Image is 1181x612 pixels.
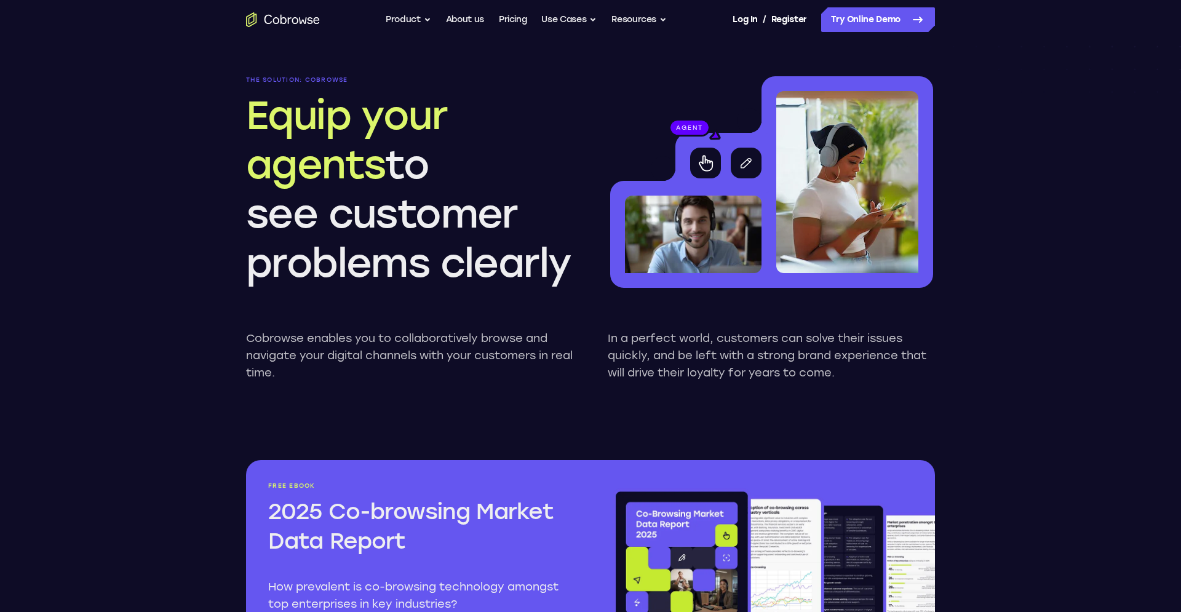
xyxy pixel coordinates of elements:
[733,7,757,32] a: Log In
[821,7,935,32] a: Try Online Demo
[608,330,935,381] p: In a perfect world, customers can solve their issues quickly, and be left with a strong brand exp...
[268,482,568,490] p: Free ebook
[763,12,766,27] span: /
[386,7,431,32] button: Product
[246,330,573,381] p: Cobrowse enables you to collaboratively browse and navigate your digital channels with your custo...
[246,91,573,288] h2: to see customer problems clearly
[246,12,320,27] a: Go to the home page
[268,497,568,556] h2: 2025 Co-browsing Market Data Report
[776,91,918,273] img: A customer looking at their smartphone
[771,7,807,32] a: Register
[541,7,597,32] button: Use Cases
[611,7,667,32] button: Resources
[499,7,527,32] a: Pricing
[246,92,447,188] span: Equip your agents
[446,7,484,32] a: About us
[246,76,573,84] p: The solution: Cobrowse
[625,196,761,273] img: An agent wearing a headset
